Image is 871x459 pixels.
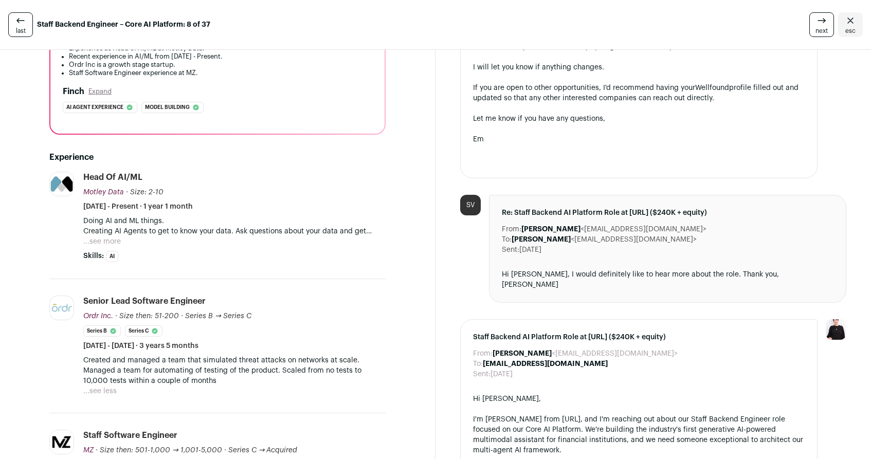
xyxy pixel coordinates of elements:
dd: [DATE] [491,369,513,379]
h2: Experience [49,151,386,163]
li: AI [106,251,118,262]
span: next [815,27,828,35]
button: Expand [88,87,112,96]
dt: To: [502,234,512,245]
dt: To: [473,359,483,369]
a: next [809,12,834,37]
p: Doing AI and ML things. [83,216,386,226]
p: Creating AI Agents to get to know your data. Ask questions about your data and get reliable and a... [83,226,386,236]
div: Hi [PERSON_NAME], [473,394,805,404]
span: Skills: [83,251,104,261]
dd: [DATE] [519,245,541,255]
span: esc [845,27,856,35]
dd: <[EMAIL_ADDRESS][DOMAIN_NAME]> [493,348,678,359]
dt: From: [502,224,521,234]
b: [PERSON_NAME] [521,226,580,233]
li: Recent experience in AI/ML from [DATE] - Present. [69,52,372,61]
span: [DATE] - [DATE] · 3 years 5 months [83,341,198,351]
img: 9240684-medium_jpg [826,319,846,340]
span: Re: Staff Backend AI Platform Role at [URL] ($240K + equity) [502,208,833,218]
span: · [224,445,226,455]
dt: From: [473,348,493,359]
strong: Staff Backend Engineer – Core AI Platform: 8 of 37 [37,20,210,30]
span: Series C → Acquired [228,447,298,454]
span: last [16,27,26,35]
span: Model building [145,102,190,113]
span: · [181,311,183,321]
li: Series B [83,325,121,337]
span: Ordr Inc. [83,313,113,320]
dt: Sent: [473,369,491,379]
h2: Finch [63,85,84,98]
div: I'm [PERSON_NAME] from [URL], and I'm reaching out about our Staff Backend Engineer role focused ... [473,414,805,455]
span: MZ [83,447,94,454]
li: Staff Software Engineer experience at MZ. [69,69,372,77]
div: Senior Lead Software Engineer [83,296,206,307]
div: Head of AI/ML [83,172,142,183]
b: [PERSON_NAME] [512,236,571,243]
div: Em [473,134,805,144]
dt: Sent: [502,245,519,255]
li: Series C [125,325,162,337]
p: Created and managed a team that simulated threat attacks on networks at scale. [83,355,386,365]
span: Ai agent experience [66,102,123,113]
div: Staff Software Engineer [83,430,177,441]
a: Wellfound [695,84,729,91]
b: [EMAIL_ADDRESS][DOMAIN_NAME] [483,360,608,368]
div: SV [460,195,481,215]
a: last [8,12,33,37]
img: 11423ab0826b981ace999c2dbf5296623516e3d978d4e0148053c7a2da553145.jpg [50,172,74,196]
b: [PERSON_NAME] [493,350,552,357]
img: fc415ef90259ab91d34ac9638614b31473479a12602100a8598c8777b1aa0327.jpg [50,303,74,314]
li: Ordr Inc is a growth stage startup. [69,61,372,69]
button: ...see more [83,236,121,247]
span: · Size then: 51-200 [115,313,179,320]
span: · Size then: 501-1,000 → 1,001-5,000 [96,447,222,454]
dd: <[EMAIL_ADDRESS][DOMAIN_NAME]> [521,224,706,234]
span: Motley Data [83,189,124,196]
button: ...see less [83,386,117,396]
span: [DATE] - Present · 1 year 1 month [83,201,193,212]
span: Staff Backend AI Platform Role at [URL] ($240K + equity) [473,332,805,342]
div: If you are open to other opportunities, I'd recommend having your profile filled out and updated ... [473,83,805,103]
div: I will let you know if anything changes. [473,62,805,72]
div: Let me know if you have any questions, [473,114,805,124]
span: Series B → Series C [185,313,251,320]
div: Hi [PERSON_NAME], I would definitely like to hear more about the role. Thank you, [PERSON_NAME] [502,269,833,290]
a: Close [838,12,863,37]
span: · Size: 2-10 [126,189,164,196]
img: 249b096af495e6222fc74d184564c8286414e6ea19c085eb37d7317feb3e13b8.jpg [50,430,74,454]
dd: <[EMAIL_ADDRESS][DOMAIN_NAME]> [512,234,697,245]
p: Managed a team for automating of testing of the product. Scaled from no tests to 10,000 tests wit... [83,365,386,386]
